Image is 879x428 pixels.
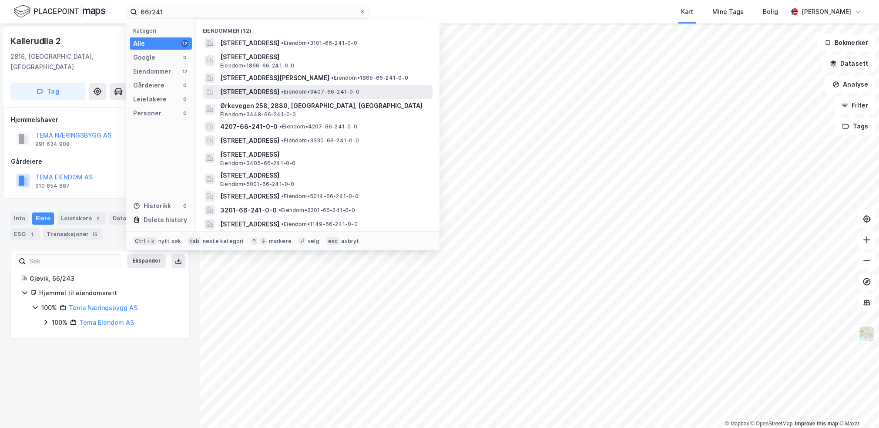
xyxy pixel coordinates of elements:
div: Gårdeiere [133,80,164,91]
div: 1 [27,230,36,239]
div: esc [326,237,340,246]
a: Tema Eiendom AS [79,319,134,326]
button: Filter [834,97,876,114]
div: Alle [133,38,145,49]
div: ESG [10,228,40,240]
span: • [281,137,284,144]
div: Transaksjoner [43,228,103,240]
div: Bolig [763,7,778,17]
div: Leietakere [57,212,106,225]
div: Ctrl + k [133,237,157,246]
div: Eiere [32,212,54,225]
a: Tema Næringsbygg AS [69,304,138,311]
div: velg [308,238,319,245]
span: [STREET_ADDRESS] [220,135,279,146]
div: 15 [91,230,99,239]
span: Eiendom • 1865-66-241-0-0 [331,74,408,81]
span: Eiendom • 3407-66-241-0-0 [281,88,359,95]
a: Mapbox [725,421,749,427]
span: Eiendom • 3448-66-241-0-0 [220,111,296,118]
div: 12 [181,40,188,47]
div: 100% [41,303,57,313]
div: Leietakere [133,94,167,104]
span: • [281,88,284,95]
a: OpenStreetMap [751,421,793,427]
span: Eiendom • 3405-66-241-0-0 [220,160,296,167]
button: Tag [10,83,85,100]
span: • [281,40,284,46]
div: 2816, [GEOGRAPHIC_DATA], [GEOGRAPHIC_DATA] [10,51,148,72]
span: [STREET_ADDRESS] [220,149,429,160]
div: Eiendommer [133,66,171,77]
div: 100% [52,317,67,328]
div: 0 [181,202,188,209]
div: 991 634 908 [35,141,70,148]
span: [STREET_ADDRESS] [220,219,279,229]
span: Eiendom • 3201-66-241-0-0 [278,207,355,214]
span: Eiendom • 1866-66-241-0-0 [220,62,295,69]
div: Kallerudlia 2 [10,34,62,48]
img: Z [859,326,875,342]
div: 12 [181,68,188,75]
div: Gårdeiere [11,156,189,167]
span: [STREET_ADDRESS] [220,87,279,97]
span: Ørkevegen 258, 2880, [GEOGRAPHIC_DATA], [GEOGRAPHIC_DATA] [220,101,429,111]
span: [STREET_ADDRESS] [220,52,429,62]
span: [STREET_ADDRESS][PERSON_NAME] [220,73,329,83]
img: logo.f888ab2527a4732fd821a326f86c7f29.svg [14,4,105,19]
span: Eiendom • 5001-66-241-0-0 [220,181,295,188]
div: Historikk [133,201,171,211]
div: Google [133,52,155,63]
div: Info [10,212,29,225]
div: Gjøvik, 66/243 [30,273,179,284]
span: Eiendom • 3330-66-241-0-0 [281,137,359,144]
div: 0 [181,96,188,103]
span: • [279,123,282,130]
div: Datasett [109,212,142,225]
button: Analyse [825,76,876,93]
div: Kart [681,7,693,17]
div: Mine Tags [712,7,744,17]
button: Ekspander [127,254,166,268]
div: neste kategori [203,238,244,245]
div: Hjemmelshaver [11,115,189,125]
span: 3201-66-241-0-0 [220,205,277,216]
span: [STREET_ADDRESS] [220,38,279,48]
span: Eiendom • 1149-66-241-0-0 [281,221,358,228]
div: nytt søk [158,238,181,245]
span: [STREET_ADDRESS] [220,170,429,181]
div: Hjemmel til eiendomsrett [39,288,179,298]
div: 910 854 887 [35,182,70,189]
div: 0 [181,110,188,117]
span: • [331,74,334,81]
span: • [278,207,281,213]
span: Eiendom • 5014-66-241-0-0 [281,193,359,200]
span: [STREET_ADDRESS] [220,191,279,202]
div: 2 [94,214,102,223]
span: • [281,193,284,199]
div: Personer [133,108,161,118]
div: 0 [181,82,188,89]
span: Eiendom • 3101-66-241-0-0 [281,40,357,47]
input: Søk på adresse, matrikkel, gårdeiere, leietakere eller personer [137,5,359,18]
div: 0 [181,54,188,61]
button: Bokmerker [817,34,876,51]
input: Søk [26,255,121,268]
a: Improve this map [795,421,838,427]
div: avbryt [341,238,359,245]
span: • [281,221,284,227]
div: Delete history [144,215,187,225]
div: [PERSON_NAME] [802,7,851,17]
button: Datasett [822,55,876,72]
iframe: Chat Widget [835,386,879,428]
div: Kategori [133,27,192,34]
div: tab [188,237,201,246]
span: Eiendom • 4207-66-241-0-0 [279,123,357,130]
span: 4207-66-241-0-0 [220,121,278,132]
div: Eiendommer (12) [196,20,439,36]
div: markere [269,238,292,245]
button: Tags [835,118,876,135]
